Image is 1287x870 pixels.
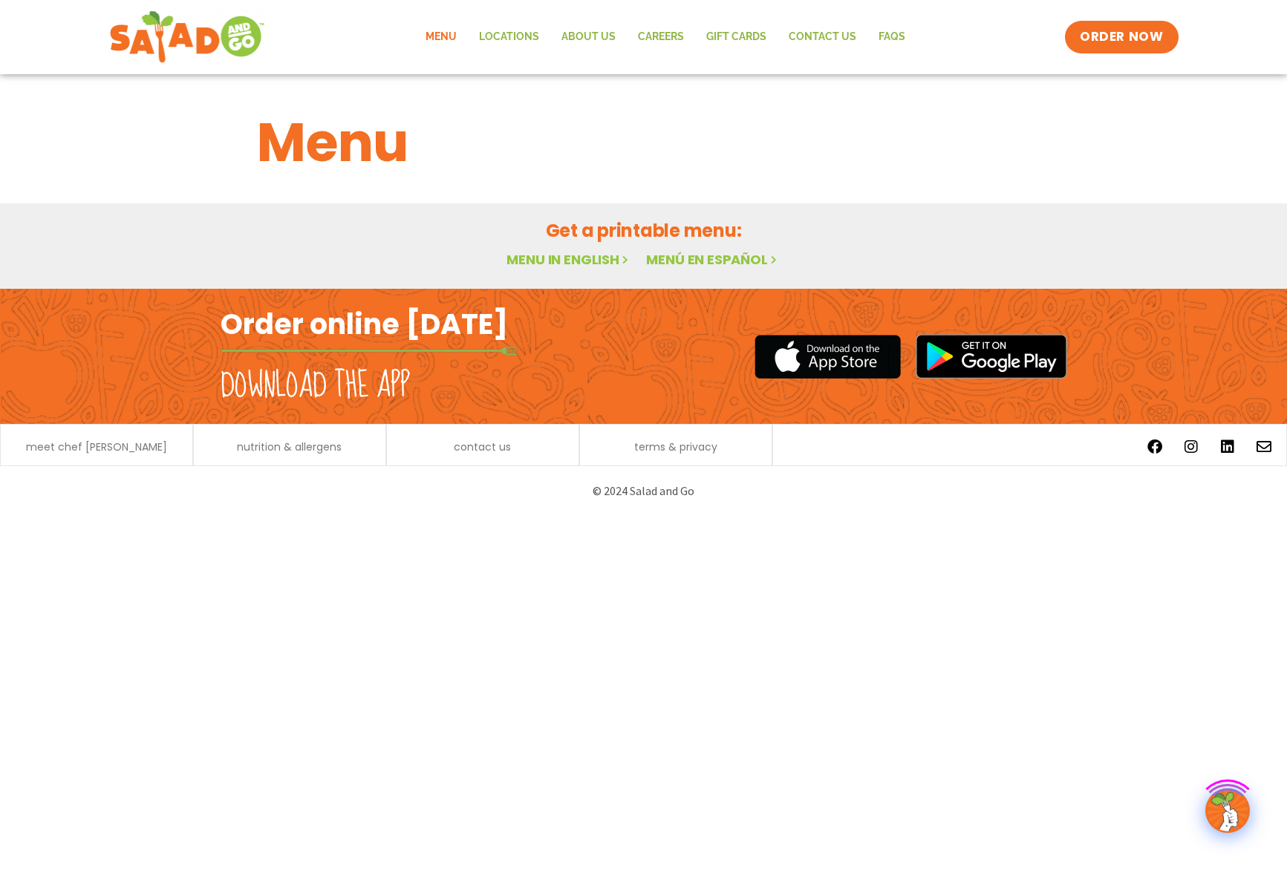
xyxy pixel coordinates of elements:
a: Menu [414,20,468,54]
a: meet chef [PERSON_NAME] [26,442,167,452]
a: Locations [468,20,550,54]
h2: Order online [DATE] [221,306,508,342]
a: GIFT CARDS [695,20,778,54]
nav: Menu [414,20,916,54]
a: Menu in English [506,250,631,269]
a: terms & privacy [634,442,717,452]
img: appstore [755,333,901,381]
span: ORDER NOW [1080,28,1163,46]
a: ORDER NOW [1065,21,1178,53]
a: Careers [627,20,695,54]
h1: Menu [257,102,1031,183]
a: Contact Us [778,20,867,54]
a: contact us [454,442,511,452]
a: Menú en español [646,250,780,269]
h2: Download the app [221,365,410,407]
p: © 2024 Salad and Go [228,481,1060,501]
img: fork [221,347,518,355]
img: new-SAG-logo-768×292 [109,7,266,67]
h2: Get a printable menu: [257,218,1031,243]
a: nutrition & allergens [237,442,342,452]
a: About Us [550,20,627,54]
a: FAQs [867,20,916,54]
img: google_play [916,334,1067,379]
